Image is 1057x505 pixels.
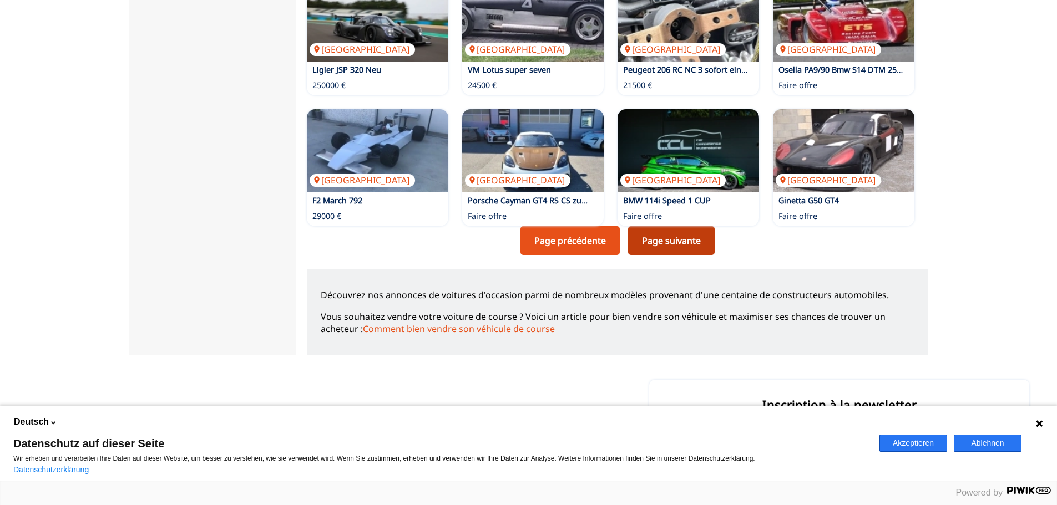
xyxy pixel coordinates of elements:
[13,438,866,449] span: Datenschutz auf dieser Seite
[13,455,866,462] p: Wir erheben und verarbeiten Ihre Daten auf dieser Website, um besser zu verstehen, wie sie verwen...
[312,211,341,222] p: 29000 €
[618,109,759,192] img: BMW 114i Speed 1 CUP
[468,211,507,222] p: Faire offre
[879,435,947,452] button: Akzeptieren
[623,195,711,206] a: BMW 114i Speed 1 CUP
[773,109,914,192] img: Ginetta G50 GT4
[14,416,49,428] span: Deutsch
[468,64,551,75] a: VM Lotus super seven
[623,211,662,222] p: Faire offre
[623,64,769,75] a: Peugeot 206 RC NC 3 sofort einsetzbar
[312,80,346,91] p: 250000 €
[623,80,652,91] p: 21500 €
[778,195,839,206] a: Ginetta G50 GT4
[618,109,759,192] a: BMW 114i Speed 1 CUP[GEOGRAPHIC_DATA]
[778,64,906,75] a: Osella PA9/90 Bmw S14 DTM 2500
[620,174,726,186] p: [GEOGRAPHIC_DATA]
[465,43,570,55] p: [GEOGRAPHIC_DATA]
[363,323,555,335] a: Comment bien vendre son véhicule de course
[465,174,570,186] p: [GEOGRAPHIC_DATA]
[321,310,914,335] p: Vous souhaitez vendre votre voiture de course ? Voici un article pour bien vendre son véhicule et...
[954,435,1021,452] button: Ablehnen
[462,109,604,192] a: Porsche Cayman GT4 RS CS zum verkauf[GEOGRAPHIC_DATA]
[520,226,620,255] a: Page précédente
[468,80,497,91] p: 24500 €
[312,64,381,75] a: Ligier JSP 320 Neu
[956,488,1003,497] span: Powered by
[776,43,881,55] p: [GEOGRAPHIC_DATA]
[628,226,715,255] a: Page suivante
[778,211,817,222] p: Faire offre
[468,195,619,206] a: Porsche Cayman GT4 RS CS zum verkauf
[321,289,914,301] p: Découvrez nos annonces de voitures d'occasion parmi de nombreux modèles provenant d'une centaine ...
[312,195,362,206] a: F2 March 792
[13,465,89,474] a: Datenschutzerklärung
[307,109,448,192] a: F2 March 792[GEOGRAPHIC_DATA]
[462,109,604,192] img: Porsche Cayman GT4 RS CS zum verkauf
[307,109,448,192] img: F2 March 792
[677,396,1002,414] p: Inscription à la newsletter
[620,43,726,55] p: [GEOGRAPHIC_DATA]
[310,43,415,55] p: [GEOGRAPHIC_DATA]
[310,174,415,186] p: [GEOGRAPHIC_DATA]
[773,109,914,192] a: Ginetta G50 GT4[GEOGRAPHIC_DATA]
[778,80,817,91] p: Faire offre
[776,174,881,186] p: [GEOGRAPHIC_DATA]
